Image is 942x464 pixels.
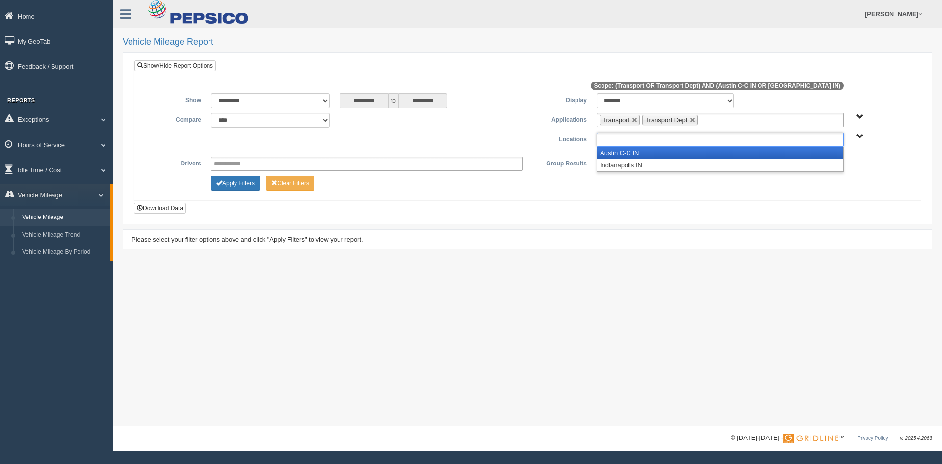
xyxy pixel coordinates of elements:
[597,147,843,159] li: Austin C-C IN
[527,113,592,125] label: Applications
[645,116,687,124] span: Transport Dept
[527,93,592,105] label: Display
[857,436,888,441] a: Privacy Policy
[123,37,932,47] h2: Vehicle Mileage Report
[731,433,932,443] div: © [DATE]-[DATE] - ™
[389,93,398,108] span: to
[142,113,206,125] label: Compare
[527,157,592,168] label: Group Results
[266,176,314,191] button: Change Filter Options
[900,436,932,441] span: v. 2025.4.2063
[602,116,629,124] span: Transport
[134,60,216,71] a: Show/Hide Report Options
[142,157,206,168] label: Drivers
[591,82,844,90] span: Scope: (Transport OR Transport Dept) AND (Austin C-C IN OR [GEOGRAPHIC_DATA] IN)
[527,133,592,144] label: Locations
[597,159,843,171] li: Indianapolis IN
[18,226,110,244] a: Vehicle Mileage Trend
[211,176,260,191] button: Change Filter Options
[18,244,110,261] a: Vehicle Mileage By Period
[18,209,110,226] a: Vehicle Mileage
[131,236,363,243] span: Please select your filter options above and click "Apply Filters" to view your report.
[134,203,186,214] button: Download Data
[783,434,838,443] img: Gridline
[142,93,206,105] label: Show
